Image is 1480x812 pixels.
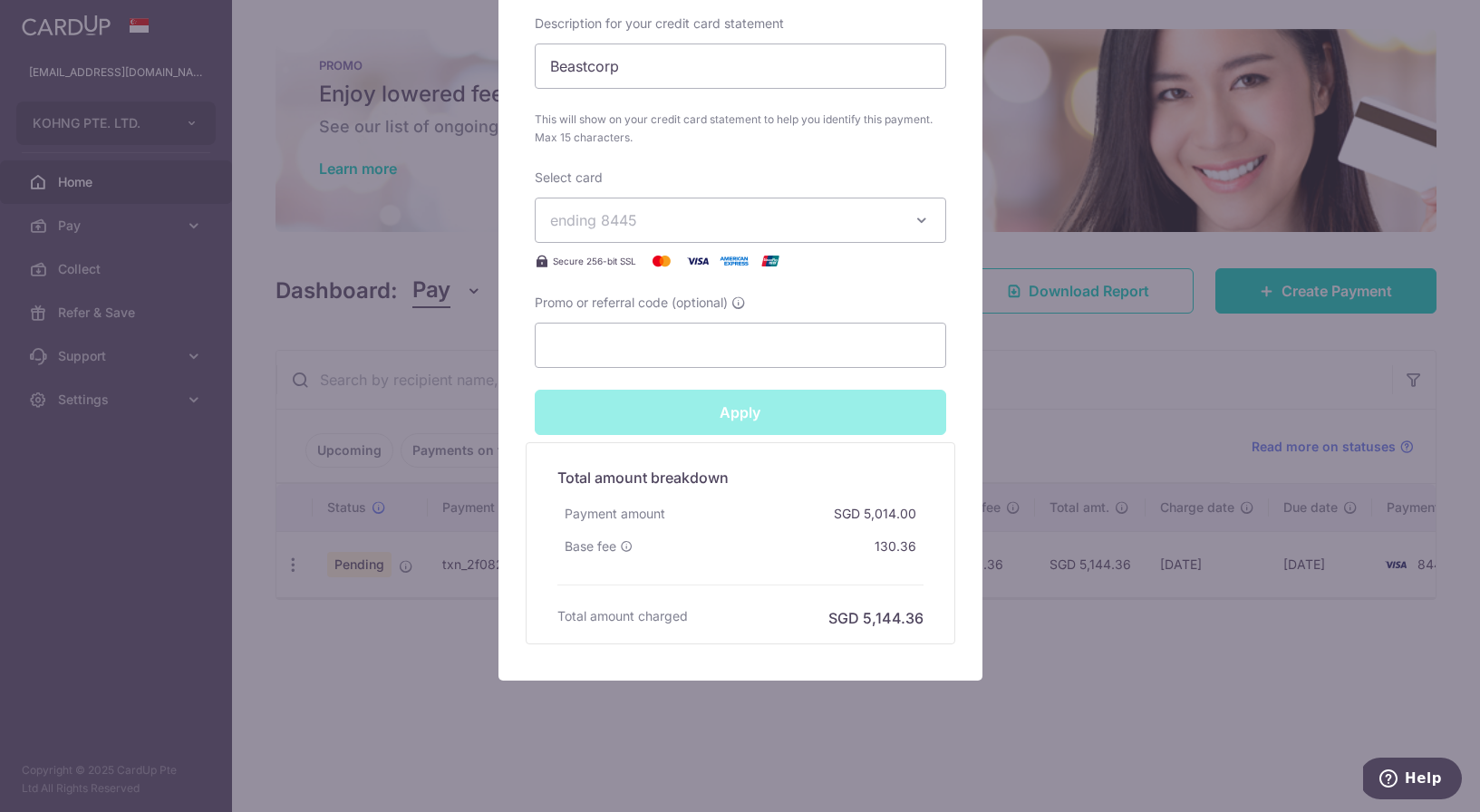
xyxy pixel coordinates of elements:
[535,198,946,243] button: ending 8445
[557,498,672,530] div: Payment amount
[550,211,637,229] span: ending 8445
[557,467,924,488] h5: Total amount breakdown
[716,250,752,272] img: American Express
[535,111,946,147] span: This will show on your credit card statement to help you identify this payment. Max 15 characters.
[553,254,636,268] span: Secure 256-bit SSL
[867,530,924,563] div: 130.36
[1363,758,1462,803] iframe: Opens a widget where you can find more information
[643,250,680,272] img: Mastercard
[535,169,603,187] label: Select card
[565,537,616,556] span: Base fee
[535,294,728,312] span: Promo or referral code (optional)
[827,498,924,530] div: SGD 5,014.00
[557,607,688,625] h6: Total amount charged
[680,250,716,272] img: Visa
[828,607,924,629] h6: SGD 5,144.36
[535,14,784,33] label: Description for your credit card statement
[752,250,788,272] img: UnionPay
